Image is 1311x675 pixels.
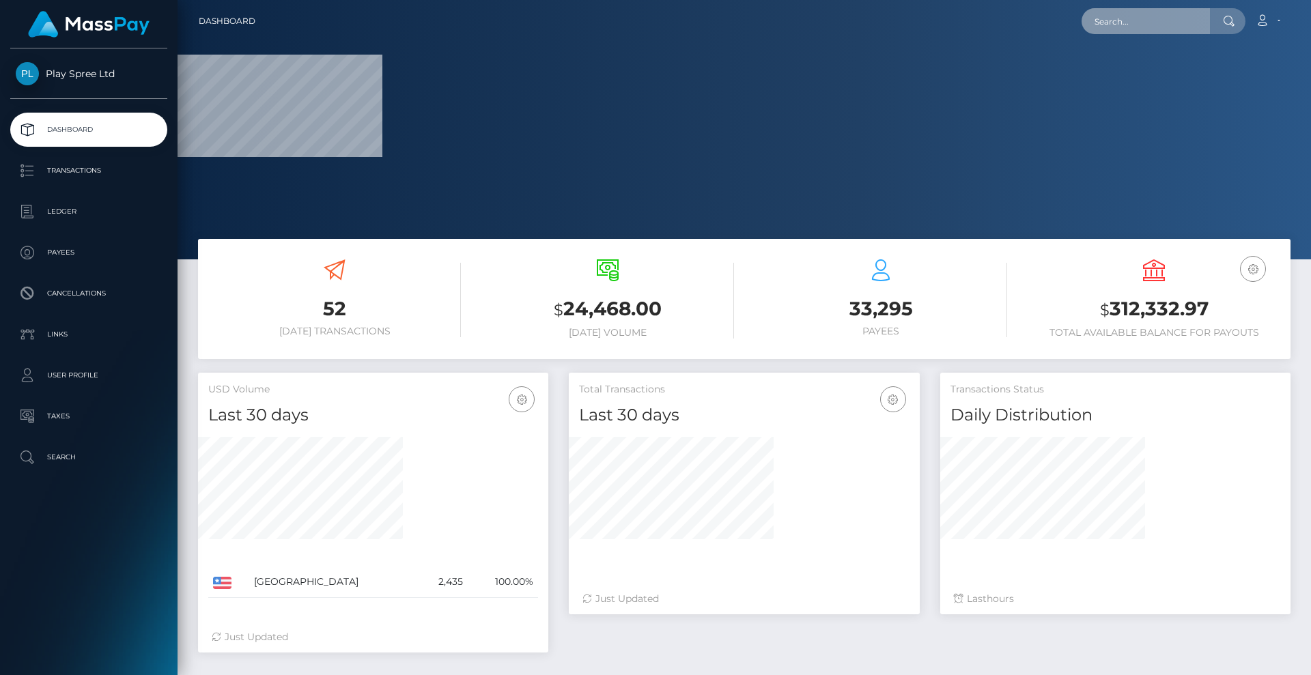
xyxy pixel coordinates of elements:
[208,296,461,322] h3: 52
[208,403,538,427] h4: Last 30 days
[16,447,162,468] p: Search
[10,317,167,351] a: Links
[16,406,162,427] p: Taxes
[481,296,734,324] h3: 24,468.00
[10,358,167,392] a: User Profile
[554,300,563,319] small: $
[16,242,162,263] p: Payees
[1028,296,1280,324] h3: 312,332.97
[579,383,909,397] h5: Total Transactions
[16,201,162,222] p: Ledger
[755,326,1007,337] h6: Payees
[208,383,538,397] h5: USD Volume
[481,327,734,339] h6: [DATE] Volume
[10,154,167,188] a: Transactions
[212,630,535,644] div: Just Updated
[213,577,231,589] img: US.png
[10,195,167,229] a: Ledger
[579,403,909,427] h4: Last 30 days
[1100,300,1110,319] small: $
[1082,8,1210,34] input: Search...
[582,592,905,606] div: Just Updated
[249,566,417,598] td: [GEOGRAPHIC_DATA]
[950,403,1280,427] h4: Daily Distribution
[16,283,162,304] p: Cancellations
[28,11,150,38] img: MassPay Logo
[755,296,1007,322] h3: 33,295
[16,365,162,386] p: User Profile
[10,113,167,147] a: Dashboard
[16,62,39,85] img: Play Spree Ltd
[16,324,162,345] p: Links
[10,440,167,474] a: Search
[208,326,461,337] h6: [DATE] Transactions
[10,276,167,311] a: Cancellations
[199,7,255,35] a: Dashboard
[1028,327,1280,339] h6: Total Available Balance for Payouts
[468,566,538,598] td: 100.00%
[950,383,1280,397] h5: Transactions Status
[954,592,1277,606] div: Last hours
[10,235,167,270] a: Payees
[417,566,468,598] td: 2,435
[16,119,162,140] p: Dashboard
[10,399,167,433] a: Taxes
[16,160,162,181] p: Transactions
[10,68,167,80] span: Play Spree Ltd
